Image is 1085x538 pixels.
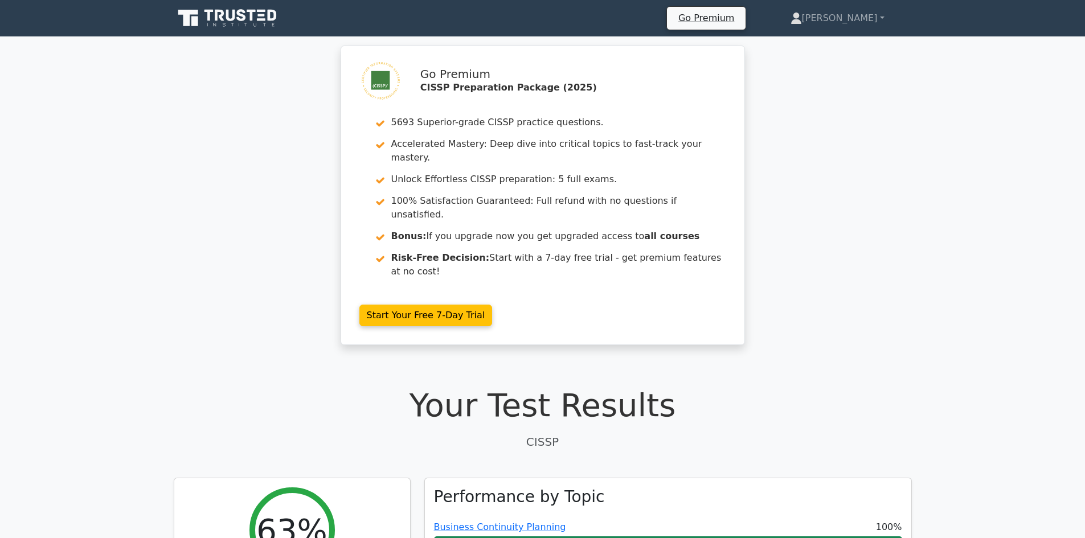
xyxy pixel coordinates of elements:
[876,520,902,534] span: 100%
[672,10,741,26] a: Go Premium
[359,305,493,326] a: Start Your Free 7-Day Trial
[174,386,912,424] h1: Your Test Results
[174,433,912,450] p: CISSP
[434,487,605,507] h3: Performance by Topic
[434,521,566,532] a: Business Continuity Planning
[763,7,912,30] a: [PERSON_NAME]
